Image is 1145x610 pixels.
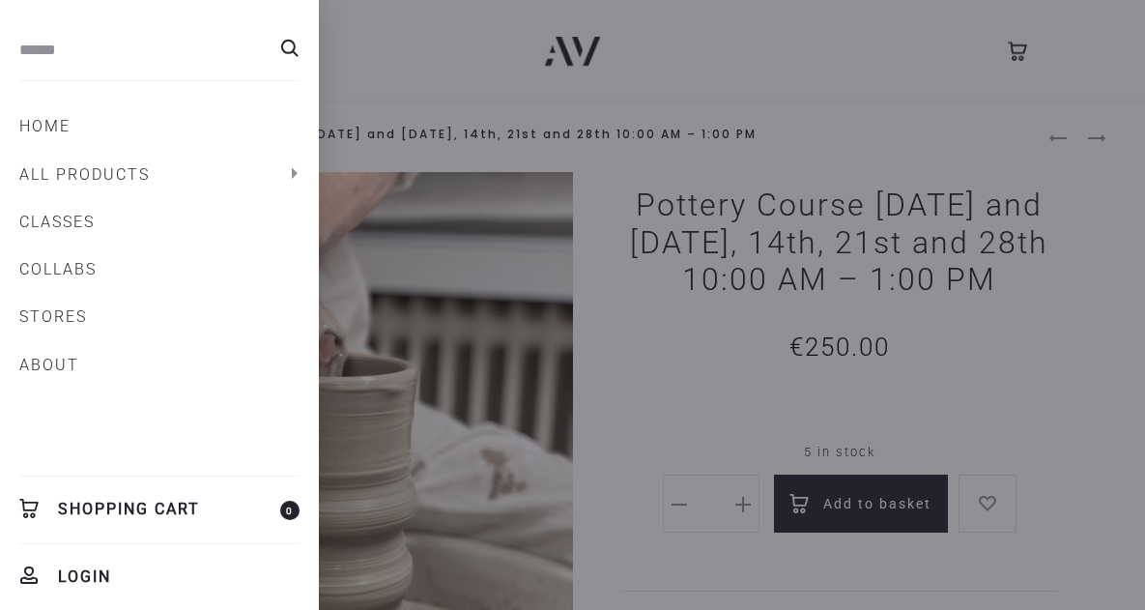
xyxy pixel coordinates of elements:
[19,110,300,143] a: Home
[19,301,300,334] a: STORES
[19,206,300,239] a: CLASSES
[19,159,300,191] a: All products
[19,493,300,526] a: Shopping Cart 0
[19,253,300,286] a: COLLABS
[19,349,300,382] a: ABOUT
[280,501,300,520] span: 0
[58,500,200,518] span: Shopping Cart
[58,567,111,586] span: Login
[19,561,300,594] a: Login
